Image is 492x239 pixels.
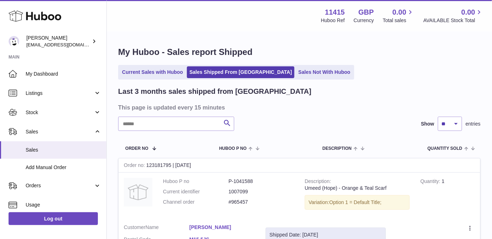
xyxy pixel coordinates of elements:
dt: Huboo P no [163,178,229,185]
div: [PERSON_NAME] [26,35,90,48]
span: 0.00 [461,7,475,17]
span: Total sales [383,17,414,24]
a: Log out [9,212,98,225]
label: Show [421,121,434,127]
div: Variation: [305,195,410,210]
span: Sales [26,147,101,153]
a: 0.00 Total sales [383,7,414,24]
img: no-photo.jpg [124,178,152,207]
span: Huboo P no [219,146,247,151]
span: Order No [125,146,148,151]
strong: Quantity [420,178,442,186]
h3: This page is updated every 15 minutes [118,103,479,111]
span: 0.00 [393,7,407,17]
dd: 1007099 [229,188,294,195]
span: Sales [26,128,94,135]
span: Description [323,146,352,151]
div: 123181795 | [DATE] [119,158,480,173]
span: Add Manual Order [26,164,101,171]
div: Currency [354,17,374,24]
a: 0.00 AVAILABLE Stock Total [423,7,483,24]
span: entries [466,121,481,127]
a: Current Sales with Huboo [120,66,185,78]
dt: Name [124,224,189,233]
strong: Description [305,178,331,186]
span: [EMAIL_ADDRESS][DOMAIN_NAME] [26,42,105,47]
span: My Dashboard [26,71,101,77]
span: Stock [26,109,94,116]
strong: Order no [124,162,146,170]
h2: Last 3 months sales shipped from [GEOGRAPHIC_DATA] [118,87,312,96]
div: Shipped Date: [DATE] [269,232,382,238]
a: [PERSON_NAME] [189,224,255,231]
h1: My Huboo - Sales report Shipped [118,46,481,58]
span: Orders [26,182,94,189]
dd: #965457 [229,199,294,205]
a: Sales Not With Huboo [296,66,353,78]
div: Umeed (Hope) - Orange & Teal Scarf [305,185,410,192]
span: Usage [26,202,101,208]
span: Option 1 = Default Title; [329,199,382,205]
a: Sales Shipped From [GEOGRAPHIC_DATA] [187,66,294,78]
span: Customer [124,224,146,230]
div: Huboo Ref [321,17,345,24]
dt: Current identifier [163,188,229,195]
td: 1 [415,173,480,219]
dd: P-1041588 [229,178,294,185]
span: Listings [26,90,94,97]
strong: GBP [358,7,374,17]
dt: Channel order [163,199,229,205]
span: AVAILABLE Stock Total [423,17,483,24]
strong: 11415 [325,7,345,17]
span: Quantity Sold [428,146,462,151]
img: care@shopmanto.uk [9,36,19,47]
